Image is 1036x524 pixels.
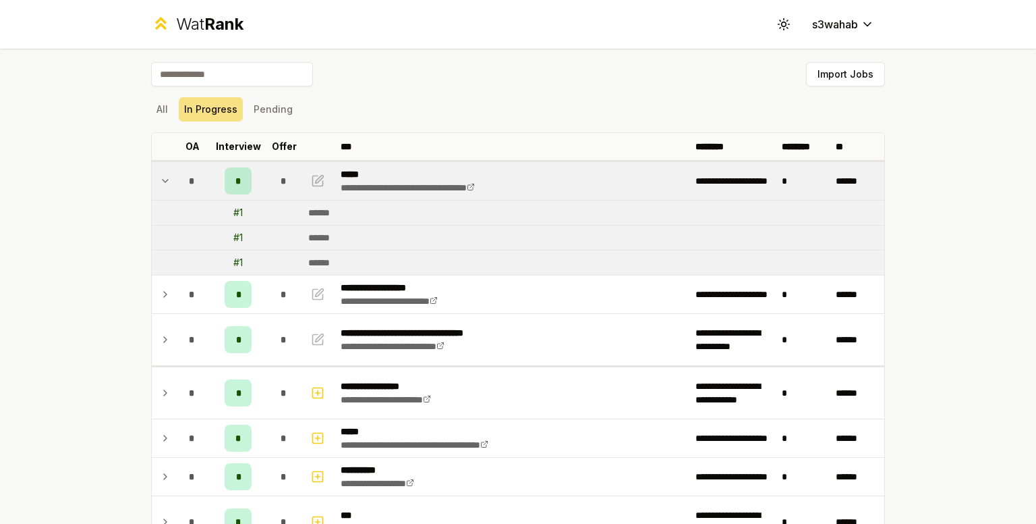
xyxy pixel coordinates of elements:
button: Import Jobs [806,62,885,86]
button: Pending [248,97,298,122]
p: Interview [216,140,261,153]
button: In Progress [179,97,243,122]
div: # 1 [233,231,243,244]
span: s3wahab [812,16,858,32]
a: WatRank [151,14,243,35]
span: Rank [204,14,243,34]
button: s3wahab [801,12,885,36]
p: OA [185,140,200,153]
div: Wat [176,14,243,35]
div: # 1 [233,206,243,219]
p: Offer [272,140,297,153]
div: # 1 [233,256,243,269]
button: All [151,97,173,122]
